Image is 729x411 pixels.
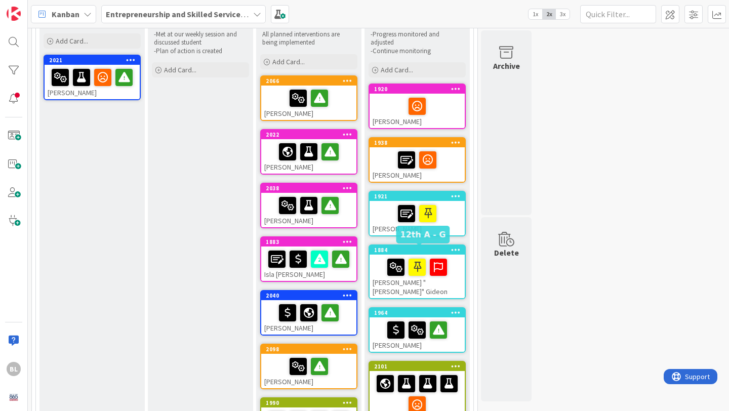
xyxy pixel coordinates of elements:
div: Delete [494,246,519,259]
span: 2x [542,9,556,19]
span: 3x [556,9,570,19]
div: 2022 [266,131,356,138]
div: Isla [PERSON_NAME] [261,246,356,281]
div: 1920[PERSON_NAME] [370,85,465,128]
div: 1990 [261,398,356,407]
div: 1883Isla [PERSON_NAME] [261,237,356,281]
div: 2021[PERSON_NAME] [45,56,140,99]
div: 1884[PERSON_NAME] "[PERSON_NAME]" Gideon [370,245,465,298]
div: [PERSON_NAME] [261,354,356,388]
div: 2038[PERSON_NAME] [261,184,356,227]
div: 2098[PERSON_NAME] [261,345,356,388]
span: Add Card... [272,57,305,66]
b: Entrepreneurship and Skilled Services Interventions - [DATE]-[DATE] [106,9,353,19]
div: 2101 [370,362,465,371]
div: 1920 [374,86,465,93]
h5: 12th A - G [400,230,446,239]
div: 2066 [261,76,356,86]
div: 1964 [370,308,465,317]
a: 1884[PERSON_NAME] "[PERSON_NAME]" Gideon [369,244,466,299]
div: 1938 [370,138,465,147]
div: 2022 [261,130,356,139]
div: 2021 [49,57,140,64]
div: [PERSON_NAME] [370,201,465,235]
div: 1964[PERSON_NAME] [370,308,465,352]
span: Kanban [52,8,79,20]
img: avatar [7,390,21,404]
div: [PERSON_NAME] [370,317,465,352]
div: [PERSON_NAME] [261,139,356,174]
div: 1938[PERSON_NAME] [370,138,465,182]
div: 1883 [261,237,356,246]
div: 2098 [261,345,356,354]
a: 1920[PERSON_NAME] [369,84,466,129]
div: 1884 [370,245,465,255]
a: 1883Isla [PERSON_NAME] [260,236,357,282]
a: 2066[PERSON_NAME] [260,75,357,121]
div: 1884 [374,246,465,254]
div: 2040 [266,292,356,299]
div: 2066[PERSON_NAME] [261,76,356,120]
div: [PERSON_NAME] [261,300,356,335]
input: Quick Filter... [580,5,656,23]
span: Support [21,2,46,14]
div: 2098 [266,346,356,353]
div: 2038 [266,185,356,192]
p: -Progress monitored and adjusted [371,30,464,47]
div: BL [7,362,21,376]
p: All planned interventions are being implemented [262,30,355,47]
a: 2098[PERSON_NAME] [260,344,357,389]
div: [PERSON_NAME] [370,94,465,128]
div: 1920 [370,85,465,94]
p: -Met at our weekly session and discussed student [154,30,247,47]
a: 2021[PERSON_NAME] [44,55,141,100]
div: 1964 [374,309,465,316]
div: 2038 [261,184,356,193]
a: 2038[PERSON_NAME] [260,183,357,228]
img: Visit kanbanzone.com [7,7,21,21]
div: 1938 [374,139,465,146]
div: Archive [493,60,520,72]
a: 2040[PERSON_NAME] [260,290,357,336]
div: [PERSON_NAME] [45,65,140,99]
a: 1938[PERSON_NAME] [369,137,466,183]
span: 1x [529,9,542,19]
div: 2040 [261,291,356,300]
div: 2101 [374,363,465,370]
div: 1883 [266,238,356,245]
div: [PERSON_NAME] [261,193,356,227]
div: 2066 [266,77,356,85]
a: 2022[PERSON_NAME] [260,129,357,175]
div: [PERSON_NAME] "[PERSON_NAME]" Gideon [370,255,465,298]
a: 1921[PERSON_NAME] [369,191,466,236]
a: 1964[PERSON_NAME] [369,307,466,353]
div: 2021 [45,56,140,65]
div: [PERSON_NAME] [261,86,356,120]
div: 1921 [370,192,465,201]
div: 1921 [374,193,465,200]
div: 1990 [266,399,356,406]
div: 2040[PERSON_NAME] [261,291,356,335]
div: 2022[PERSON_NAME] [261,130,356,174]
div: [PERSON_NAME] [370,147,465,182]
div: 1921[PERSON_NAME] [370,192,465,235]
span: Add Card... [56,36,88,46]
span: Add Card... [381,65,413,74]
span: Add Card... [164,65,196,74]
p: -Continue monitoring [371,47,464,55]
p: -Plan of action is created [154,47,247,55]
